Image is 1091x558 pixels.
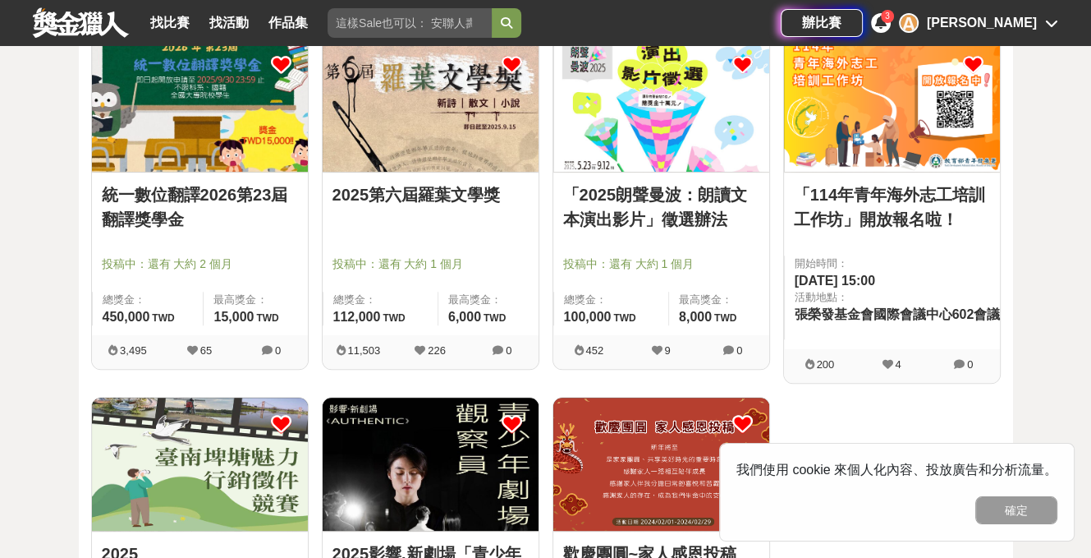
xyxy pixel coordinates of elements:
[213,292,297,308] span: 最高獎金：
[506,344,511,357] span: 0
[784,38,1000,172] a: Cover Image
[323,38,539,171] img: Cover Image
[564,292,658,308] span: 總獎金：
[333,292,428,308] span: 總獎金：
[816,358,834,371] span: 200
[144,12,196,35] a: 找比賽
[613,312,635,324] span: TWD
[103,292,194,308] span: 總獎金：
[256,312,278,324] span: TWD
[428,344,446,357] span: 226
[328,8,492,38] input: 這樣Sale也可以： 安聯人壽創意銷售法募集
[714,312,736,324] span: TWD
[152,312,174,324] span: TWD
[323,398,539,531] img: Cover Image
[92,398,308,531] img: Cover Image
[736,344,742,357] span: 0
[333,310,381,324] span: 112,000
[784,38,1000,171] img: Cover Image
[781,9,863,37] a: 辦比賽
[92,38,308,172] a: Cover Image
[484,312,506,324] span: TWD
[262,12,314,35] a: 作品集
[553,38,769,172] a: Cover Image
[323,38,539,172] a: Cover Image
[553,38,769,171] img: Cover Image
[102,182,298,232] a: 統一數位翻譯2026第23屆翻譯獎學金
[795,256,990,272] span: 開始時間：
[895,358,901,371] span: 4
[927,13,1037,33] div: [PERSON_NAME]
[967,358,973,371] span: 0
[795,274,875,288] span: [DATE] 15:00
[885,12,890,21] span: 3
[213,310,254,324] span: 15,000
[332,182,529,207] a: 2025第六屆羅葉文學獎
[794,182,990,232] a: 「114年青年海外志工培訓工作坊」開放報名啦！
[795,307,1014,321] span: 張榮發基金會國際會議中心602會議室
[899,13,919,33] div: A
[563,256,759,273] span: 投稿中：還有 大約 1 個月
[347,344,380,357] span: 11,503
[664,344,670,357] span: 9
[736,463,1057,477] span: 我們使用 cookie 來個人化內容、投放廣告和分析流量。
[120,344,147,357] span: 3,495
[203,12,255,35] a: 找活動
[585,344,603,357] span: 452
[448,292,529,308] span: 最高獎金：
[564,310,612,324] span: 100,000
[448,310,481,324] span: 6,000
[200,344,212,357] span: 65
[679,292,759,308] span: 最高獎金：
[92,38,308,171] img: Cover Image
[332,256,529,273] span: 投稿中：還有 大約 1 個月
[795,289,1014,306] span: 活動地點：
[102,256,298,273] span: 投稿中：還有 大約 2 個月
[563,182,759,232] a: 「2025朗聲曼波：朗讀文本演出影片」徵選辦法
[275,344,281,357] span: 0
[975,496,1057,524] button: 確定
[679,310,712,324] span: 8,000
[103,310,150,324] span: 450,000
[553,398,769,531] img: Cover Image
[383,312,405,324] span: TWD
